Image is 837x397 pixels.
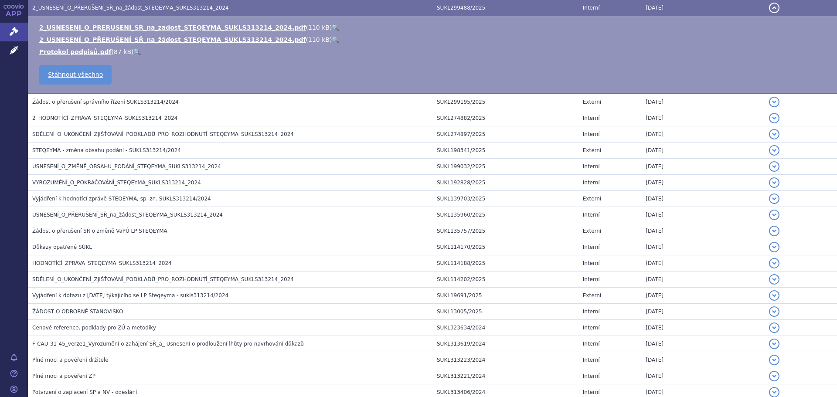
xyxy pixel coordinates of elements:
td: SUKL13005/2025 [432,304,578,320]
td: [DATE] [641,255,765,271]
td: SUKL114170/2025 [432,239,578,255]
td: [DATE] [641,175,765,191]
td: SUKL139703/2025 [432,191,578,207]
a: 🔍 [332,24,339,31]
li: ( ) [39,48,828,56]
button: detail [769,129,779,139]
button: detail [769,242,779,252]
span: Interní [583,260,600,266]
td: [DATE] [641,239,765,255]
button: detail [769,113,779,123]
span: 87 kB [114,48,131,55]
span: Potvrzení o zaplacení SP a NV - odeslání [32,389,137,395]
td: SUKL199032/2025 [432,159,578,175]
button: detail [769,290,779,301]
td: [DATE] [641,223,765,239]
td: SUKL323634/2024 [432,320,578,336]
span: HODNOTÍCÍ_ZPRÁVA_STEQEYMA_SUKLS313214_2024 [32,260,172,266]
span: Externí [583,292,601,299]
li: ( ) [39,35,828,44]
span: Plné moci a pověření ZP [32,373,95,379]
td: SUKL135960/2025 [432,207,578,223]
span: Důkazy opatřené SÚKL [32,244,92,250]
span: Interní [583,180,600,186]
button: detail [769,97,779,107]
span: Interní [583,309,600,315]
span: Interní [583,325,600,331]
td: [DATE] [641,207,765,223]
span: USNESENÍ_O_PŘERUŠENÍ_SŘ_na_žádost_STEQEYMA_SUKLS313214_2024 [32,212,223,218]
td: [DATE] [641,368,765,384]
button: detail [769,210,779,220]
td: [DATE] [641,304,765,320]
a: Stáhnout všechno [39,65,112,85]
td: SUKL135757/2025 [432,223,578,239]
span: 110 kB [308,36,330,43]
span: Interní [583,357,600,363]
span: Žádost o přerušení správního řízení SUKLS313214/2024 [32,99,179,105]
span: Vyjádření k dotazu z 11.1.2025 týkajícího se LP Steqeyma - sukls313214/2024 [32,292,228,299]
a: 🔍 [332,36,339,43]
span: 2_HODNOTÍCÍ_ZPRÁVA_STEQEYMA_SUKLS313214_2024 [32,115,177,121]
span: SDĚLENÍ_O_UKONČENÍ_ZJIŠŤOVÁNÍ_PODKLADŮ_PRO_ROZHODNUTÍ_STEQEYMA_SUKLS313214_2024 [32,276,294,282]
td: SUKL313619/2024 [432,336,578,352]
span: Vyjádření k hodnotící zprávě STEQEYMA, sp. zn. SUKLS313214/2024 [32,196,211,202]
button: detail [769,371,779,381]
td: [DATE] [641,126,765,143]
span: Cenové reference, podklady pro ZÚ a metodiky [32,325,156,331]
button: detail [769,226,779,236]
td: SUKL192828/2025 [432,175,578,191]
td: [DATE] [641,159,765,175]
span: Externí [583,147,601,153]
td: SUKL19691/2025 [432,288,578,304]
button: detail [769,193,779,204]
button: detail [769,322,779,333]
td: [DATE] [641,271,765,288]
span: VYROZUMĚNÍ_O_POKRAČOVÁNÍ_STEQEYMA_SUKLS313214_2024 [32,180,201,186]
td: SUKL114202/2025 [432,271,578,288]
button: detail [769,306,779,317]
td: [DATE] [641,288,765,304]
span: 110 kB [308,24,330,31]
td: SUKL274897/2025 [432,126,578,143]
a: 2_USNESENI_O_PRERUSENI_SR_na_zadost_STEQEYMA_SUKLS313214_2024.pdf [39,24,306,31]
td: SUKL198341/2025 [432,143,578,159]
button: detail [769,339,779,349]
button: detail [769,161,779,172]
span: SDĚLENÍ_O_UKONČENÍ_ZJIŠŤOVÁNÍ_PODKLADŮ_PRO_ROZHODNUTÍ_STEQEYMA_SUKLS313214_2024 [32,131,294,137]
td: SUKL114188/2025 [432,255,578,271]
span: Interní [583,163,600,170]
span: Interní [583,373,600,379]
td: SUKL299195/2025 [432,94,578,110]
td: [DATE] [641,352,765,368]
span: Interní [583,131,600,137]
span: Interní [583,5,600,11]
span: Interní [583,212,600,218]
li: ( ) [39,23,828,32]
a: Protokol podpisů.pdf [39,48,112,55]
td: [DATE] [641,110,765,126]
span: Interní [583,115,600,121]
a: 🔍 [133,48,141,55]
span: Interní [583,389,600,395]
button: detail [769,355,779,365]
span: Žádost o přerušení SŘ o změně VaPÚ LP STEQEYMA [32,228,167,234]
span: Plné moci a pověření držitele [32,357,109,363]
span: USNESENÍ_O_ZMĚNĚ_OBSAHU_PODÁNÍ_STEQEYMA_SUKLS313214_2024 [32,163,221,170]
td: [DATE] [641,94,765,110]
span: Interní [583,341,600,347]
span: Interní [583,244,600,250]
span: Externí [583,228,601,234]
a: 2_USNESENÍ_O_PŘERUŠENÍ_SŘ_na_žádost_STEQEYMA_SUKLS313214_2024.pdf [39,36,306,43]
td: [DATE] [641,320,765,336]
button: detail [769,145,779,156]
span: STEQEYMA - změna obsahu podání - SUKLS313214/2024 [32,147,181,153]
span: Externí [583,196,601,202]
button: detail [769,274,779,285]
span: Interní [583,276,600,282]
button: detail [769,258,779,268]
td: SUKL313223/2024 [432,352,578,368]
td: [DATE] [641,143,765,159]
span: F-CAU-31-45_verze1_Vyrozumění o zahájení SŘ_a_ Usnesení o prodloužení lhůty pro navrhování důkazů [32,341,304,347]
button: detail [769,177,779,188]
